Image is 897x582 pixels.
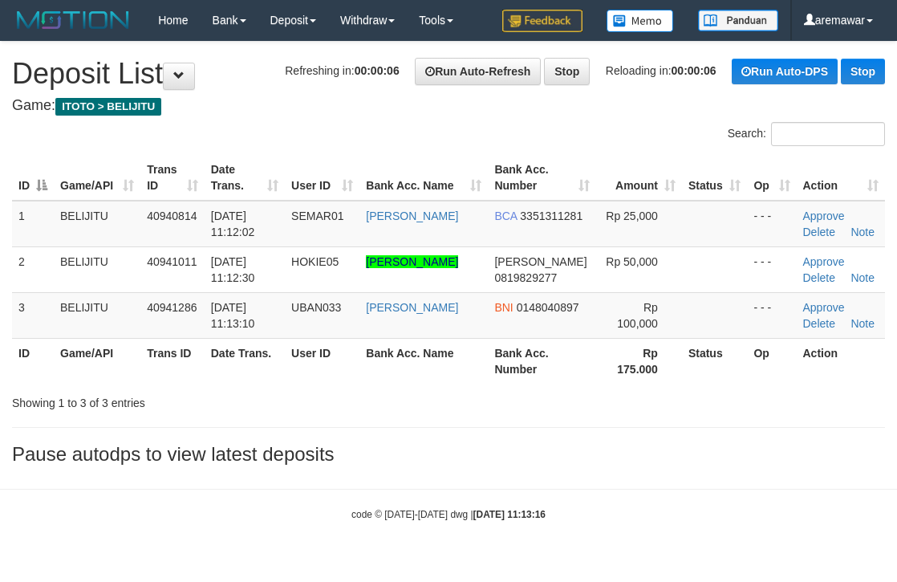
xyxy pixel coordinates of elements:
span: Copy 3351311281 to clipboard [520,210,582,222]
label: Search: [728,122,885,146]
span: Reloading in: [606,64,716,77]
th: Bank Acc. Name [359,338,488,384]
td: BELIJITU [54,292,140,338]
a: Delete [803,271,835,284]
a: Delete [803,226,835,238]
th: Op [747,338,796,384]
a: Stop [544,58,590,85]
td: 1 [12,201,54,247]
a: Approve [803,255,845,268]
th: Status: activate to sort column ascending [682,155,748,201]
span: [DATE] 11:12:02 [211,210,255,238]
th: Action: activate to sort column ascending [797,155,886,201]
td: - - - [747,246,796,292]
a: [PERSON_NAME] [366,301,458,314]
a: Note [850,317,875,330]
img: panduan.png [698,10,778,31]
th: User ID [285,338,359,384]
td: - - - [747,201,796,247]
a: Note [850,226,875,238]
td: BELIJITU [54,246,140,292]
td: 3 [12,292,54,338]
th: Rp 175.000 [596,338,682,384]
span: Rp 25,000 [606,210,658,222]
a: Run Auto-Refresh [415,58,541,85]
h4: Game: [12,98,885,114]
a: Note [850,271,875,284]
th: Game/API [54,338,140,384]
span: BCA [494,210,517,222]
span: [PERSON_NAME] [494,255,586,268]
span: 40941011 [147,255,197,268]
th: User ID: activate to sort column ascending [285,155,359,201]
th: Bank Acc. Number: activate to sort column ascending [488,155,596,201]
span: Rp 100,000 [617,301,658,330]
th: ID [12,338,54,384]
th: Date Trans.: activate to sort column ascending [205,155,285,201]
span: ITOTO > BELIJITU [55,98,161,116]
span: HOKIE05 [291,255,339,268]
strong: 00:00:06 [355,64,400,77]
img: Button%20Memo.svg [607,10,674,32]
img: Feedback.jpg [502,10,582,32]
span: 40941286 [147,301,197,314]
span: BNI [494,301,513,314]
th: Trans ID [140,338,205,384]
span: Rp 50,000 [606,255,658,268]
h1: Deposit List [12,58,885,90]
span: 40940814 [147,210,197,222]
th: Bank Acc. Name: activate to sort column ascending [359,155,488,201]
span: Copy 0819829277 to clipboard [494,271,557,284]
span: Refreshing in: [285,64,399,77]
a: Delete [803,317,835,330]
div: Showing 1 to 3 of 3 entries [12,389,362,411]
th: Status [682,338,748,384]
td: - - - [747,292,796,338]
a: Run Auto-DPS [732,59,838,84]
th: Date Trans. [205,338,285,384]
a: Approve [803,210,845,222]
span: [DATE] 11:12:30 [211,255,255,284]
th: Trans ID: activate to sort column ascending [140,155,205,201]
th: ID: activate to sort column descending [12,155,54,201]
input: Search: [771,122,885,146]
a: [PERSON_NAME] [366,255,458,268]
strong: 00:00:06 [672,64,716,77]
span: UBAN033 [291,301,341,314]
th: Amount: activate to sort column ascending [596,155,682,201]
td: 2 [12,246,54,292]
th: Action [797,338,886,384]
a: [PERSON_NAME] [366,210,458,222]
h3: Pause autodps to view latest deposits [12,444,885,465]
a: Approve [803,301,845,314]
img: MOTION_logo.png [12,8,134,32]
th: Bank Acc. Number [488,338,596,384]
td: BELIJITU [54,201,140,247]
a: Stop [841,59,885,84]
small: code © [DATE]-[DATE] dwg | [351,509,546,520]
span: [DATE] 11:13:10 [211,301,255,330]
strong: [DATE] 11:13:16 [473,509,546,520]
span: SEMAR01 [291,210,343,222]
span: Copy 0148040897 to clipboard [517,301,579,314]
th: Game/API: activate to sort column ascending [54,155,140,201]
th: Op: activate to sort column ascending [747,155,796,201]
